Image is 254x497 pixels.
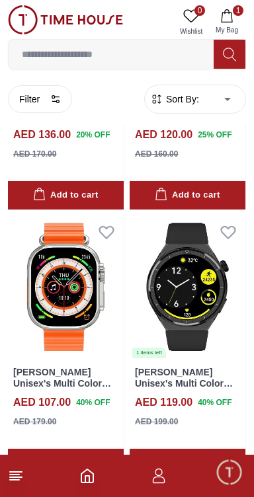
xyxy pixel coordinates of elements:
[76,129,110,141] span: 20 % OFF
[130,215,245,359] a: Kenneth Scott Unisex's Multi Color Dial Smart Watch - KG9X-XSBBH1 items left
[210,25,243,35] span: My Bag
[135,148,178,160] div: AED 160.00
[8,215,124,359] img: Kenneth Scott Unisex's Multi Color Dial Smart Watch - KULMX-SSOBX
[208,5,246,39] button: 1My Bag
[13,148,56,160] div: AED 170.00
[76,397,110,408] span: 40 % OFF
[8,181,124,210] button: Add to cart
[135,416,178,428] div: AED 199.00
[175,26,208,36] span: Wishlist
[8,5,123,34] img: ...
[13,127,71,143] h4: AED 136.00
[135,127,192,143] h4: AED 120.00
[163,93,199,106] span: Sort By:
[13,416,56,428] div: AED 179.00
[132,348,166,358] div: 1 items left
[79,468,95,484] a: Home
[130,215,245,359] img: Kenneth Scott Unisex's Multi Color Dial Smart Watch - KG9X-XSBBH
[8,85,72,113] button: Filter
[233,5,243,16] span: 1
[198,397,232,408] span: 40 % OFF
[8,449,124,477] button: Add to cart
[33,188,98,203] div: Add to cart
[13,367,111,410] a: [PERSON_NAME] Unisex's Multi Color Dial Smart Watch - KULMX-SSOBX
[13,395,71,410] h4: AED 107.00
[150,93,199,106] button: Sort By:
[194,5,205,16] span: 0
[155,188,220,203] div: Add to cart
[198,129,232,141] span: 25 % OFF
[130,181,245,210] button: Add to cart
[215,458,244,487] div: Chat Widget
[130,449,245,477] button: Add to cart
[135,395,192,410] h4: AED 119.00
[135,367,233,410] a: [PERSON_NAME] Unisex's Multi Color Dial Smart Watch - KG9X-XSBBH
[175,5,208,39] a: 0Wishlist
